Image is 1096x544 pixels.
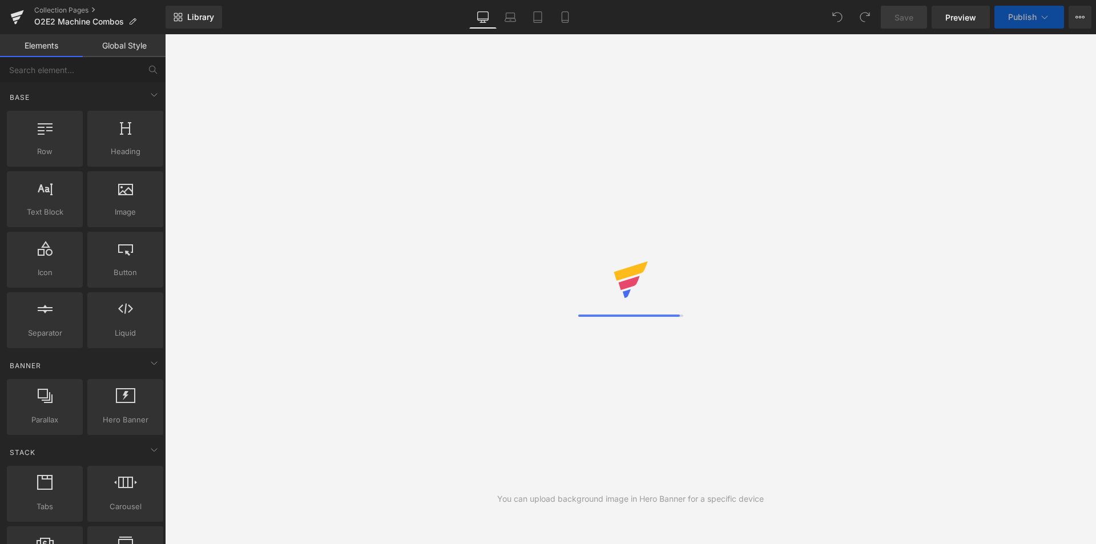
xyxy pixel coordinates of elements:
a: Desktop [469,6,497,29]
a: Global Style [83,34,166,57]
button: Redo [853,6,876,29]
span: Tabs [10,501,79,513]
span: Text Block [10,206,79,218]
a: Preview [932,6,990,29]
div: You can upload background image in Hero Banner for a specific device [497,493,764,505]
a: Laptop [497,6,524,29]
span: O2E2 Machine Combos [34,17,124,26]
span: Carousel [91,501,160,513]
span: Separator [10,327,79,339]
a: New Library [166,6,222,29]
span: Preview [945,11,976,23]
span: Heading [91,146,160,158]
span: Publish [1008,13,1037,22]
span: Image [91,206,160,218]
a: Tablet [524,6,551,29]
span: Row [10,146,79,158]
span: Banner [9,360,42,371]
button: More [1069,6,1091,29]
span: Base [9,92,31,103]
span: Save [894,11,913,23]
span: Parallax [10,414,79,426]
span: Button [91,267,160,279]
a: Mobile [551,6,579,29]
button: Publish [994,6,1064,29]
span: Icon [10,267,79,279]
span: Stack [9,447,37,458]
span: Liquid [91,327,160,339]
a: Collection Pages [34,6,166,15]
button: Undo [826,6,849,29]
span: Hero Banner [91,414,160,426]
span: Library [187,12,214,22]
